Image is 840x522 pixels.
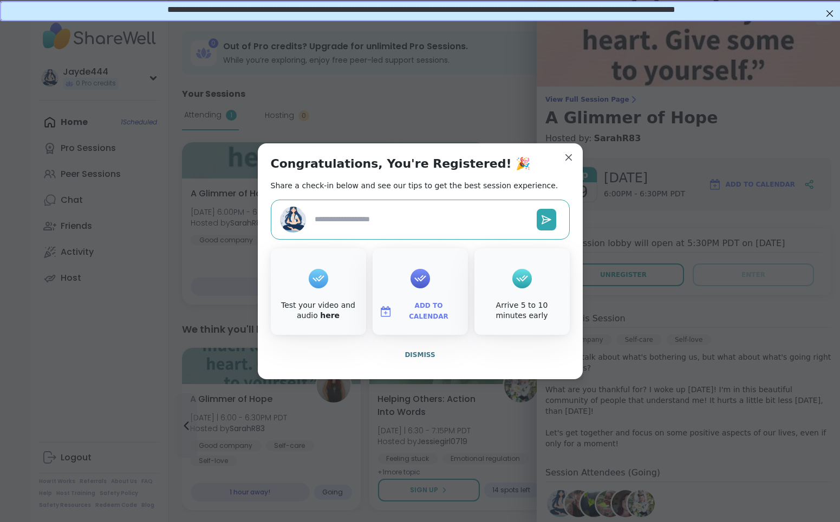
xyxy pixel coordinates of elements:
div: Test your video and audio [273,300,364,321]
h2: Share a check-in below and see our tips to get the best session experience. [271,180,558,191]
div: Arrive 5 to 10 minutes early [477,300,568,321]
h1: Congratulations, You're Registered! 🎉 [271,156,531,171]
button: Add to Calendar [375,300,466,323]
span: Dismiss [405,351,435,359]
a: here [320,311,340,320]
img: Jayde444 [280,207,306,233]
span: Add to Calendar [396,301,461,322]
button: Dismiss [271,343,570,366]
img: ShareWell Logomark [379,305,392,318]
